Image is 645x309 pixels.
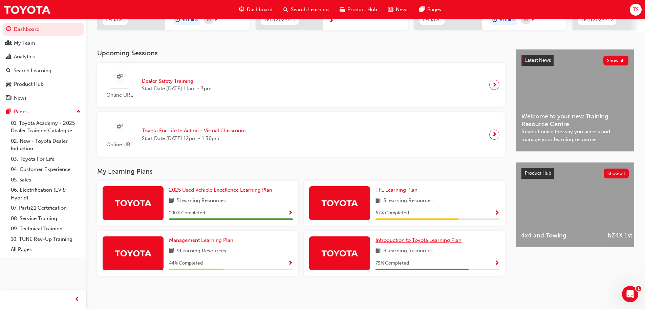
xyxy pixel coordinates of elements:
[581,16,614,24] span: TFLR2025PT2
[427,6,441,14] span: Pages
[492,16,497,24] span: duration-icon
[6,109,11,115] span: pages-icon
[8,185,84,203] a: 06. Electrification (EV & Hybrid)
[288,210,293,216] span: Show Progress
[117,122,122,131] span: sessionType_ONLINE_URL-icon
[521,55,628,66] a: Latest NewsShow all
[97,49,505,57] h3: Upcoming Sessions
[8,136,84,154] a: 02. New - Toyota Dealer Induction
[214,16,219,22] span: next-icon
[375,209,409,217] span: 67 % Completed
[494,259,499,268] button: Show Progress
[117,73,122,81] span: sessionType_ONLINE_URL-icon
[329,18,334,24] span: next-icon
[278,3,334,17] a: search-iconSearch Learning
[14,94,27,102] div: News
[234,3,278,17] a: guage-iconDashboard
[177,247,226,255] span: 9 Learning Resources
[630,4,642,16] button: TS
[6,40,11,46] span: people-icon
[283,5,288,14] span: search-icon
[169,187,272,193] span: 2025 Used Vehicle Excellence Learning Plan
[97,168,505,175] h3: My Learning Plans
[8,154,84,165] a: 03. Toyota For Life
[6,26,11,33] span: guage-icon
[169,237,233,243] span: Management Learning Plan
[142,77,212,85] span: Dealer Safety Training
[264,16,296,24] span: TFLR2025PT1
[8,203,84,213] a: 07. Parts21 Certification
[492,80,497,90] span: next-icon
[603,56,629,65] button: Show all
[169,197,174,205] span: book-icon
[396,6,409,14] span: News
[321,247,358,259] img: Trak
[169,247,174,255] span: book-icon
[622,286,638,302] iframe: Intercom live chat
[8,224,84,234] a: 09. Technical Training
[142,127,246,135] span: Toyota For Life In Action - Virtual Classroom
[516,49,634,152] a: Latest NewsShow allWelcome to your new Training Resource CentreRevolutionise the way you access a...
[175,16,180,24] span: duration-icon
[494,209,499,217] button: Show Progress
[375,247,381,255] span: book-icon
[14,39,35,47] div: My Team
[3,105,84,118] button: Pages
[142,135,246,142] span: Start Date: [DATE] 12pm - 1:30pm
[3,22,84,105] button: DashboardMy TeamAnalyticsSearch LearningProduct HubNews
[169,236,236,244] a: Management Learning Plan
[105,16,125,24] span: TFLIAVC
[239,5,244,14] span: guage-icon
[525,57,551,63] span: Latest News
[531,16,536,22] span: next-icon
[142,85,212,93] span: Start Date: [DATE] 11am - 3pm
[8,234,84,245] a: 10. TUNE Rev-Up Training
[388,5,393,14] span: news-icon
[375,236,464,244] a: Introduction to Toyota Learning Plan
[169,209,205,217] span: 100 % Completed
[6,54,11,60] span: chart-icon
[494,210,499,216] span: Show Progress
[103,141,136,149] span: Online URL
[375,187,417,193] span: TFL Learning Plan
[169,259,203,267] span: 44 % Completed
[3,23,84,36] a: Dashboard
[14,108,28,116] div: Pages
[516,162,602,247] a: 4x4 and Towing
[340,5,345,14] span: car-icon
[207,16,211,24] span: calendar-icon
[498,16,515,24] span: 90 mins
[6,95,11,101] span: news-icon
[414,3,447,17] a: pages-iconPages
[3,2,51,17] a: Trak
[494,260,499,267] span: Show Progress
[521,128,628,143] span: Revolutionise the way you access and manage your learning resources.
[8,118,84,136] a: 01. Toyota Academy - 2025 Dealer Training Catalogue
[76,108,81,116] span: up-icon
[8,175,84,185] a: 05. Sales
[383,247,433,255] span: 8 Learning Resources
[633,6,639,14] span: TS
[14,67,51,75] div: Search Learning
[521,232,597,239] span: 4x4 and Towing
[375,197,381,205] span: book-icon
[74,295,80,304] span: prev-icon
[3,51,84,63] a: Analytics
[177,197,226,205] span: 5 Learning Resources
[103,91,136,99] span: Online URL
[14,80,44,88] div: Product Hub
[3,37,84,50] a: My Team
[114,197,152,209] img: Trak
[181,16,198,24] span: 90 mins
[288,260,293,267] span: Show Progress
[288,209,293,217] button: Show Progress
[14,53,35,61] div: Analytics
[636,286,641,291] span: 1
[375,237,461,243] span: Introduction to Toyota Learning Plan
[383,3,414,17] a: news-iconNews
[383,197,433,205] span: 3 Learning Resources
[422,16,442,24] span: TFLIAVC
[375,186,420,194] a: TFL Learning Plan
[6,68,11,74] span: search-icon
